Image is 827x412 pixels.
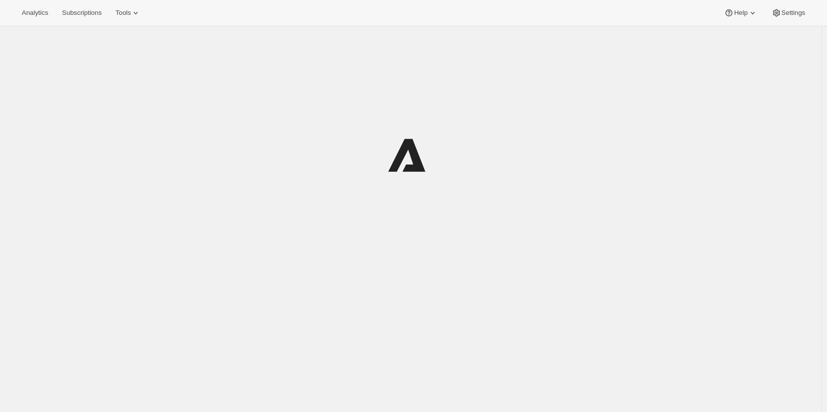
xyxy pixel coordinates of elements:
button: Analytics [16,6,54,20]
span: Subscriptions [62,9,102,17]
button: Settings [766,6,811,20]
span: Help [734,9,747,17]
button: Subscriptions [56,6,107,20]
span: Analytics [22,9,48,17]
span: Settings [781,9,805,17]
button: Help [718,6,763,20]
button: Tools [109,6,147,20]
span: Tools [115,9,131,17]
